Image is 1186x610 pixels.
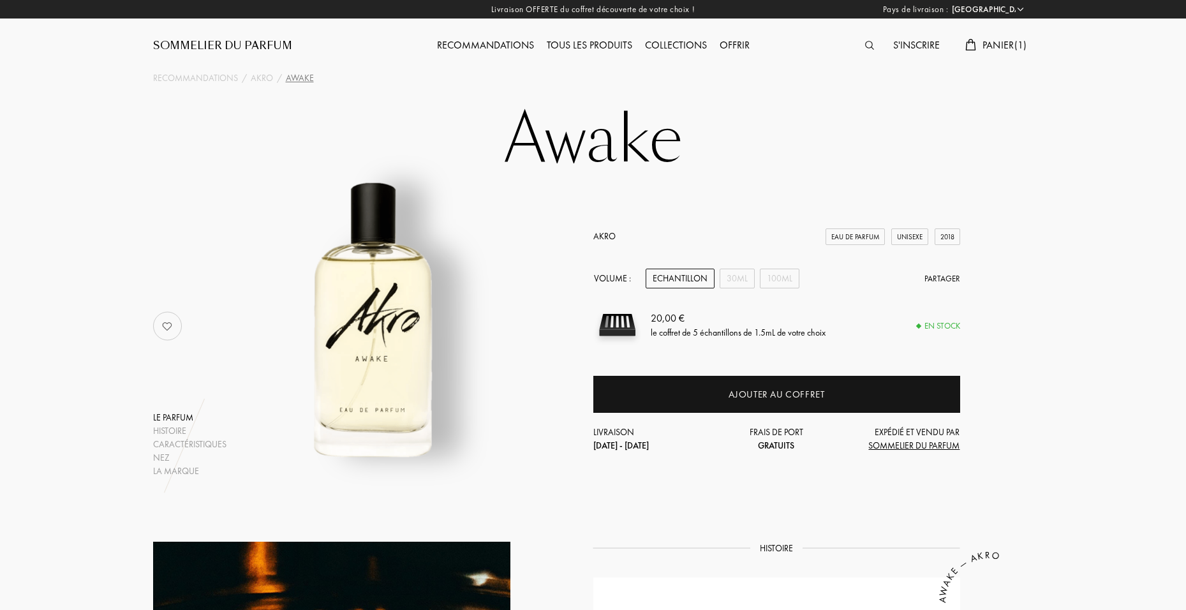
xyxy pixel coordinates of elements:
img: cart.svg [965,39,975,50]
div: Echantillon [646,269,715,288]
div: Caractéristiques [153,438,226,451]
div: Tous les produits [540,38,639,54]
div: 100mL [760,269,799,288]
div: 30mL [720,269,755,288]
div: 20,00 € [651,311,826,326]
div: Collections [639,38,713,54]
a: Recommandations [153,71,238,85]
div: Frais de port [715,426,838,452]
div: Partager [924,272,960,285]
div: Volume : [593,269,638,288]
a: Recommandations [431,38,540,52]
div: Nez [153,451,226,465]
div: La marque [153,465,226,478]
span: Panier ( 1 ) [982,38,1027,52]
a: S'inscrire [887,38,946,52]
div: le coffret de 5 échantillons de 1.5mL de votre choix [651,326,826,339]
img: no_like_p.png [154,313,180,339]
div: Ajouter au coffret [729,387,825,402]
div: Livraison [593,426,716,452]
span: [DATE] - [DATE] [593,440,649,451]
div: S'inscrire [887,38,946,54]
div: Awake [286,71,314,85]
div: Le parfum [153,411,226,424]
a: Collections [639,38,713,52]
div: En stock [917,320,960,332]
img: arrow_w.png [1016,4,1025,14]
img: Awake Akro [215,162,531,478]
div: 2018 [935,228,960,246]
a: Akro [251,71,273,85]
a: Offrir [713,38,756,52]
img: search_icn.svg [865,41,874,50]
span: Sommelier du Parfum [868,440,960,451]
div: / [242,71,247,85]
div: Offrir [713,38,756,54]
div: Recommandations [431,38,540,54]
div: Eau de Parfum [826,228,885,246]
a: Akro [593,230,616,242]
div: Histoire [153,424,226,438]
span: Gratuits [758,440,794,451]
a: Sommelier du Parfum [153,38,292,54]
div: Unisexe [891,228,928,246]
span: Pays de livraison : [883,3,949,16]
div: / [277,71,282,85]
h1: Awake [274,105,912,175]
div: Expédié et vendu par [838,426,960,452]
img: sample box [593,301,641,349]
a: Tous les produits [540,38,639,52]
